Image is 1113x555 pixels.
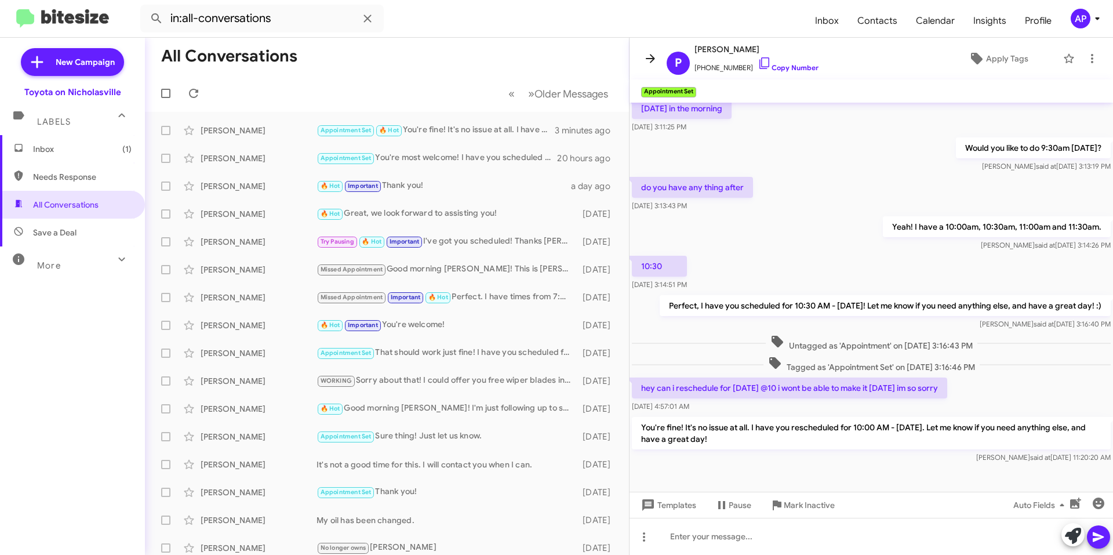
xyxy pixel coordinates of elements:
[758,63,819,72] a: Copy Number
[981,241,1111,249] span: [PERSON_NAME] [DATE] 3:14:26 PM
[33,227,77,238] span: Save a Deal
[632,177,753,198] p: do you have any thing after
[761,495,844,516] button: Mark Inactive
[321,405,340,412] span: 🔥 Hot
[1036,162,1056,171] span: said at
[317,263,577,276] div: Good morning [PERSON_NAME]! This is [PERSON_NAME] with Toyota on Nicholasville. I'm just followin...
[956,137,1111,158] p: Would you like to do 9:30am [DATE]?
[577,514,620,526] div: [DATE]
[317,291,577,304] div: Perfect. I have times from 7:00am through 8:30am, and then a 9:30am, 10:00am and 11:30am. What wo...
[763,356,980,373] span: Tagged as 'Appointment Set' on [DATE] 3:16:46 PM
[201,459,317,470] div: [PERSON_NAME]
[348,182,378,190] span: Important
[317,459,577,470] div: It's not a good time for this. I will contact you when I can.
[577,292,620,303] div: [DATE]
[321,126,372,134] span: Appointment Set
[632,417,1111,449] p: You're fine! It's no issue at all. I have you rescheduled for 10:00 AM - [DATE]. Let me know if y...
[391,293,421,301] span: Important
[939,48,1057,69] button: Apply Tags
[317,124,555,137] div: You're fine! It's no issue at all. I have you rescheduled for 10:00 AM - [DATE]. Let me know if y...
[321,544,366,552] span: No longer owns
[201,403,317,415] div: [PERSON_NAME]
[980,320,1111,328] span: [PERSON_NAME] [DATE] 3:16:40 PM
[907,4,964,38] a: Calendar
[33,171,132,183] span: Needs Response
[317,346,577,360] div: That should work just fine! I have you scheduled for 8:00 AM - [DATE]. Let me know if you need an...
[1034,320,1054,328] span: said at
[321,321,340,329] span: 🔥 Hot
[848,4,907,38] a: Contacts
[1016,4,1061,38] a: Profile
[675,54,682,72] span: P
[694,56,819,74] span: [PHONE_NUMBER]
[766,335,977,351] span: Untagged as 'Appointment' on [DATE] 3:16:43 PM
[508,86,515,101] span: «
[660,295,1111,316] p: Perfect, I have you scheduled for 10:30 AM - [DATE]! Let me know if you need anything else, and h...
[630,495,705,516] button: Templates
[577,236,620,248] div: [DATE]
[577,375,620,387] div: [DATE]
[632,402,689,411] span: [DATE] 4:57:01 AM
[577,208,620,220] div: [DATE]
[694,42,819,56] span: [PERSON_NAME]
[986,48,1028,69] span: Apply Tags
[317,402,577,415] div: Good morning [PERSON_NAME]! I'm just following up to see if you'd like to schedule.
[976,453,1111,462] span: [PERSON_NAME] [DATE] 11:20:20 AM
[528,86,534,101] span: »
[317,235,577,248] div: I've got you scheduled! Thanks [PERSON_NAME], have a great day!
[577,320,620,331] div: [DATE]
[201,542,317,554] div: [PERSON_NAME]
[639,495,696,516] span: Templates
[501,82,522,106] button: Previous
[705,495,761,516] button: Pause
[317,514,577,526] div: My oil has been changed.
[1071,9,1090,28] div: AP
[317,318,577,332] div: You're welcome!
[964,4,1016,38] span: Insights
[321,377,352,384] span: WORKING
[33,199,99,211] span: All Conversations
[201,264,317,275] div: [PERSON_NAME]
[557,153,620,164] div: 20 hours ago
[1035,241,1055,249] span: said at
[56,56,115,68] span: New Campaign
[577,347,620,359] div: [DATE]
[534,88,608,100] span: Older Messages
[1061,9,1100,28] button: AP
[21,48,124,76] a: New Campaign
[321,238,354,245] span: Try Pausing
[321,182,340,190] span: 🔥 Hot
[201,487,317,498] div: [PERSON_NAME]
[140,5,384,32] input: Search
[348,321,378,329] span: Important
[317,485,577,499] div: Thank you!
[577,264,620,275] div: [DATE]
[390,238,420,245] span: Important
[632,256,687,277] p: 10:30
[37,260,61,271] span: More
[1013,495,1069,516] span: Auto Fields
[362,238,381,245] span: 🔥 Hot
[33,143,132,155] span: Inbox
[317,541,577,554] div: [PERSON_NAME]
[122,143,132,155] span: (1)
[201,292,317,303] div: [PERSON_NAME]
[784,495,835,516] span: Mark Inactive
[321,433,372,440] span: Appointment Set
[555,125,620,136] div: 3 minutes ago
[577,459,620,470] div: [DATE]
[317,151,557,165] div: You're most welcome! I have you scheduled for 4:00 PM - [DATE]. Have a great day!
[1030,453,1050,462] span: said at
[161,47,297,66] h1: All Conversations
[201,375,317,387] div: [PERSON_NAME]
[1004,495,1078,516] button: Auto Fields
[321,154,372,162] span: Appointment Set
[201,431,317,442] div: [PERSON_NAME]
[201,514,317,526] div: [PERSON_NAME]
[502,82,615,106] nav: Page navigation example
[632,280,687,289] span: [DATE] 3:14:51 PM
[428,293,448,301] span: 🔥 Hot
[577,487,620,498] div: [DATE]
